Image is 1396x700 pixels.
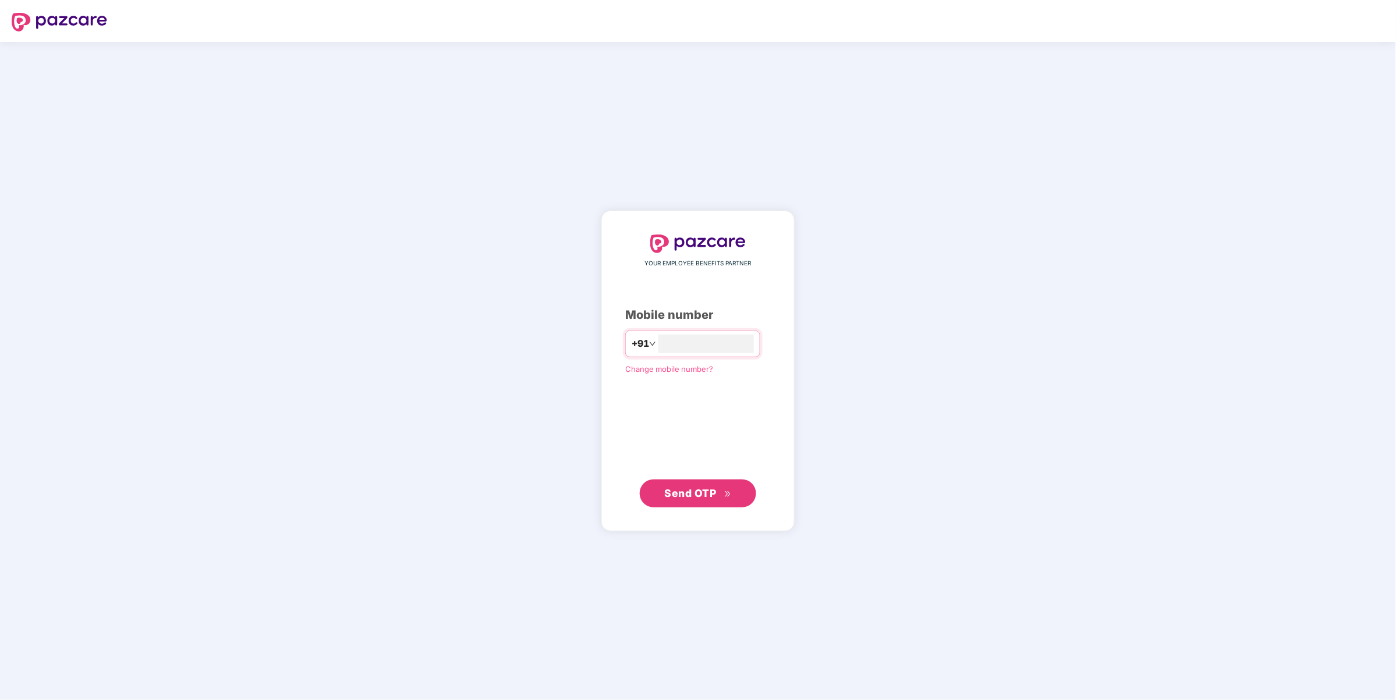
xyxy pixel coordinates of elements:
button: Send OTPdouble-right [640,479,756,507]
span: Send OTP [665,487,717,499]
span: down [649,340,656,347]
span: double-right [724,491,732,498]
img: logo [12,13,107,31]
span: YOUR EMPLOYEE BENEFITS PARTNER [645,259,752,268]
img: logo [650,234,746,253]
div: Mobile number [625,306,771,324]
span: +91 [632,336,649,351]
a: Change mobile number? [625,364,713,374]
